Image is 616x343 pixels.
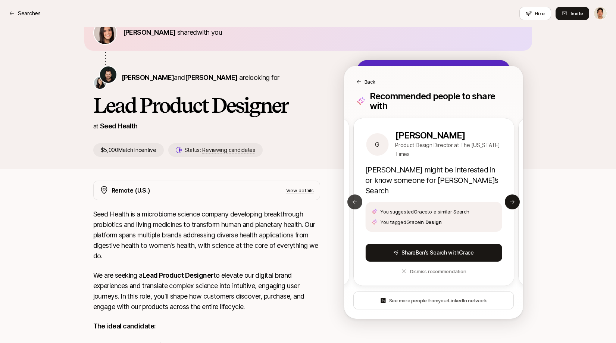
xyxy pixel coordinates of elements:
strong: The ideal candidate: [93,322,156,330]
p: at [93,121,99,131]
p: are looking for [122,72,279,83]
p: Seed Health is a microbiome science company developing breakthrough probiotics and living medicin... [93,209,320,261]
button: See more people fromyourLinkedIn network [353,291,514,309]
p: Remote (U.S.) [112,185,150,195]
img: Jennifer Lee [94,77,106,89]
p: Recommended people to share with [370,91,511,111]
span: Design [425,219,442,225]
span: Reviewing candidates [202,147,255,153]
img: Jeremy Chen [594,7,607,20]
span: and [174,74,237,81]
p: Searches [18,9,41,18]
button: Hire [519,7,551,20]
button: ShareBen’s Search withGrace [365,244,502,262]
span: Invite [570,10,583,17]
p: $5,000 Match Incentive [93,143,164,157]
button: Invite [556,7,589,20]
span: with you [197,28,222,36]
p: Back [365,78,375,85]
img: Ben Grove [100,66,116,83]
span: You tagged Grace in [380,218,442,226]
span: See more people from LinkedIn [389,297,487,304]
span: You suggested Grace to a similar Search [380,208,469,215]
span: your [438,297,448,303]
p: We are seeking a to elevate our digital brand experiences and translate complex science into intu... [93,270,320,312]
p: [PERSON_NAME] might be interested in or know someone for [PERSON_NAME]’s Search [365,165,502,196]
a: [PERSON_NAME] [395,130,502,141]
strong: Lead Product Designer [143,271,213,279]
span: [PERSON_NAME] [185,74,238,81]
span: [PERSON_NAME] [123,28,176,36]
span: [PERSON_NAME] [122,74,174,81]
span: network [468,297,487,303]
span: Hire [535,10,545,17]
h1: Lead Product Designer [93,94,320,116]
p: Product Design Director at The [US_STATE] Times [395,141,502,159]
p: G [375,140,379,149]
p: View details [286,187,314,194]
button: Dismiss recommendation [365,265,502,278]
p: shared [123,27,225,38]
img: 71d7b91d_d7cb_43b4_a7ea_a9b2f2cc6e03.jpg [94,22,116,44]
p: Status: [185,146,255,155]
a: Seed Health [100,122,138,130]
